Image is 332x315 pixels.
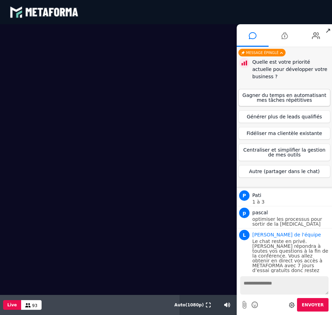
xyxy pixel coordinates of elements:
button: Live [3,300,21,310]
button: Auto(1080p) [173,295,205,315]
button: Fidéliser ma clientèle existante [238,127,330,139]
span: Animateur [252,232,321,237]
p: optimiser les processus pour sortir de la [MEDICAL_DATA] [252,217,330,226]
button: Centraliser et simplifier la gestion de mes outils [238,144,330,161]
button: Gagner du temps en automatisant mes tâches répétitives [238,89,330,106]
p: Le chat reste en privé. [PERSON_NAME] répondra à toutes vos questions à la fin de la conférence. ... [252,239,330,278]
span: Auto ( 1080 p) [174,303,204,307]
button: Autre (partager dans le chat) [238,165,330,178]
p: 1 à 3 [252,199,330,204]
div: Message épinglé [238,49,286,56]
span: 93 [32,303,37,308]
span: Pati [252,192,261,198]
span: pascal [252,210,268,215]
span: p [239,208,250,218]
div: Quelle est votre priorité actuelle pour développer votre business ? [252,58,330,80]
span: P [239,190,250,201]
button: Envoyer [297,298,329,312]
span: Envoyer [302,303,324,307]
button: Générer plus de leads qualifiés [238,110,330,123]
span: L [239,230,250,240]
span: ↗ [324,24,332,37]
